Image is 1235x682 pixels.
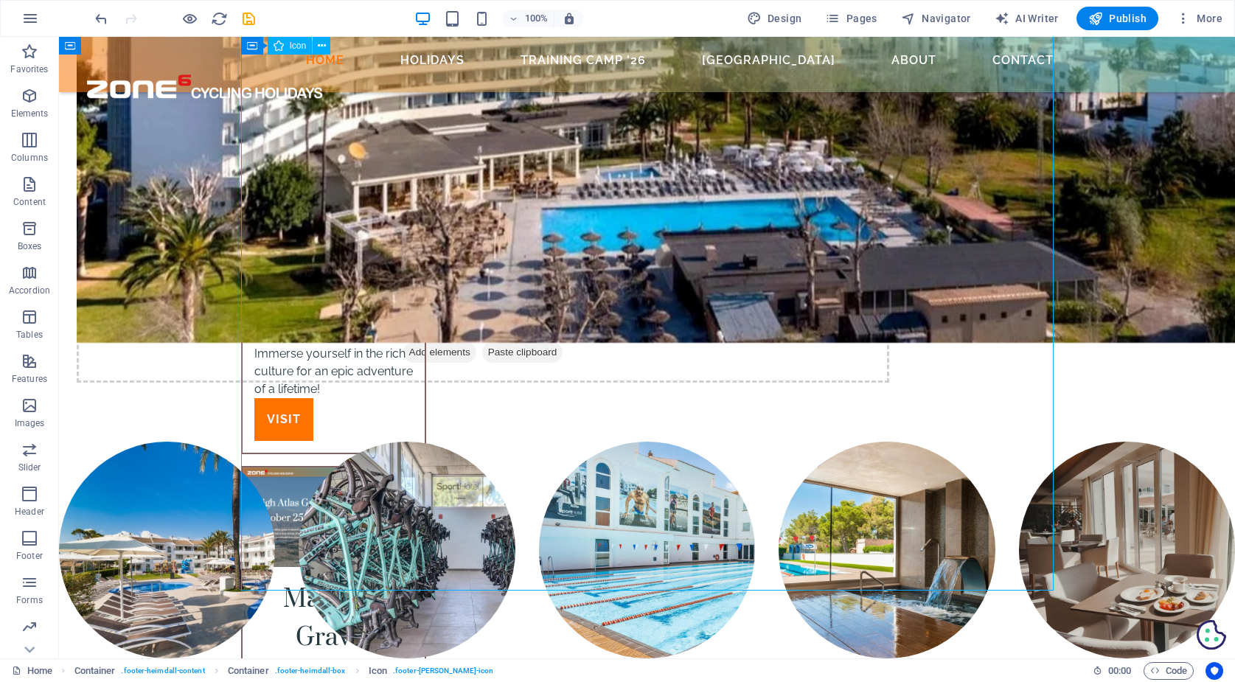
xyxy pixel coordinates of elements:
span: . footer-heimdall-content [121,662,204,680]
p: Images [15,417,45,429]
a: Click to cancel selection. Double-click to open Pages [12,662,52,680]
p: Tables [16,329,43,341]
p: Elements [11,108,49,119]
h6: Session time [1093,662,1132,680]
svg: Cookie Preferences [1138,583,1167,613]
button: More [1170,7,1228,30]
p: Favorites [10,63,48,75]
span: . footer-[PERSON_NAME]-icon [393,662,493,680]
button: undo [92,10,110,27]
span: Pages [825,11,877,26]
button: Publish [1076,7,1158,30]
span: Click to select. Double-click to edit [74,662,116,680]
span: Click to select. Double-click to edit [228,662,269,680]
p: Columns [11,152,48,164]
p: Header [15,506,44,518]
span: 00 00 [1108,662,1131,680]
i: Undo: Move elements (Ctrl+Z) [93,10,110,27]
p: Features [12,373,47,385]
nav: breadcrumb [74,662,494,680]
p: Footer [16,550,43,562]
button: Code [1144,662,1194,680]
i: Save (Ctrl+S) [240,10,257,27]
button: Navigator [895,7,977,30]
p: Slider [18,462,41,473]
button: save [240,10,257,27]
button: 100% [502,10,554,27]
p: Boxes [18,240,42,252]
h6: 100% [524,10,548,27]
button: AI Writer [989,7,1065,30]
button: Click here to leave preview mode and continue editing [181,10,198,27]
span: Navigator [901,11,971,26]
button: Design [741,7,808,30]
span: : [1119,665,1121,676]
span: Code [1150,662,1187,680]
button: Pages [819,7,883,30]
span: More [1176,11,1222,26]
span: AI Writer [995,11,1059,26]
p: Marketing [9,638,49,650]
span: Publish [1088,11,1147,26]
button: Usercentrics [1206,662,1223,680]
span: Icon [290,41,307,50]
p: Forms [16,594,43,606]
i: Reload page [211,10,228,27]
div: Design (Ctrl+Alt+Y) [741,7,808,30]
p: Accordion [9,285,50,296]
span: Click to select. Double-click to edit [369,662,387,680]
span: Design [747,11,802,26]
p: Content [13,196,46,208]
i: On resize automatically adjust zoom level to fit chosen device. [563,12,576,25]
span: . footer-heimdall-box [275,662,346,680]
button: reload [210,10,228,27]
